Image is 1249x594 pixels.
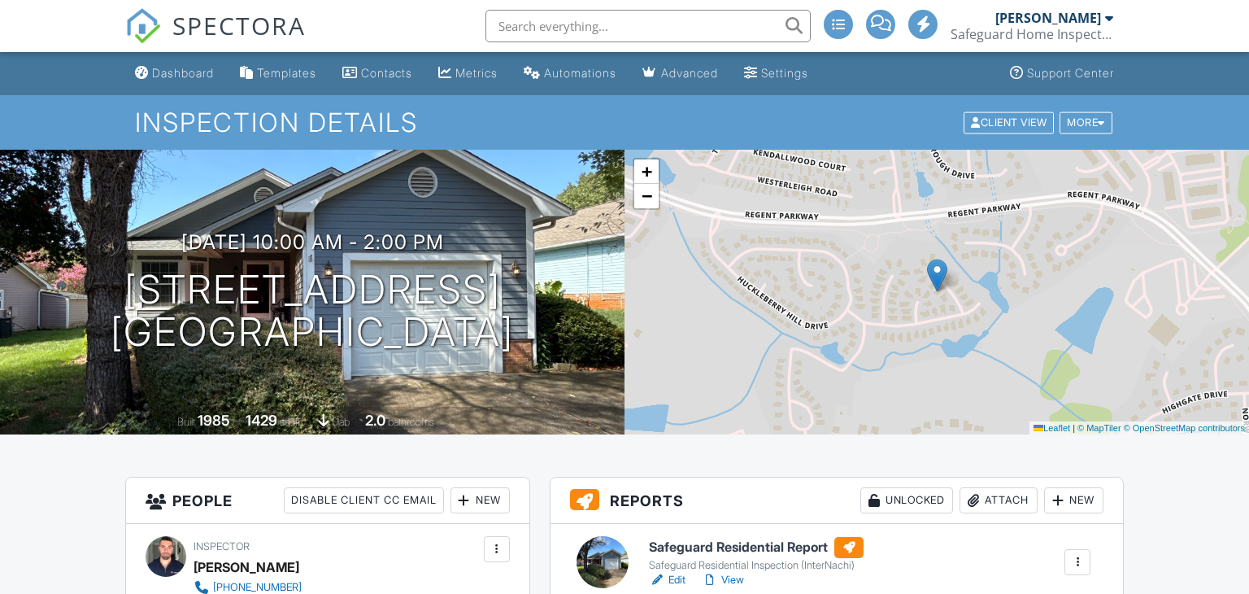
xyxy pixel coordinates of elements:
[194,540,250,553] span: Inspector
[365,412,385,429] div: 2.0
[177,416,195,428] span: Built
[634,159,659,184] a: Zoom in
[455,66,498,80] div: Metrics
[642,161,652,181] span: +
[702,572,744,588] a: View
[450,487,510,513] div: New
[1060,111,1112,133] div: More
[432,59,504,89] a: Metrics
[181,231,444,253] h3: [DATE] 10:00 am - 2:00 pm
[649,537,864,573] a: Safeguard Residential Report Safeguard Residential Inspection (InterNachi)
[649,572,685,588] a: Edit
[951,26,1113,42] div: Safeguard Home Inspections
[860,487,953,513] div: Unlocked
[738,59,815,89] a: Settings
[213,581,302,594] div: [PHONE_NUMBER]
[927,259,947,292] img: Marker
[544,66,616,80] div: Automations
[1034,423,1070,433] a: Leaflet
[125,22,306,56] a: SPECTORA
[761,66,808,80] div: Settings
[198,412,230,429] div: 1985
[233,59,323,89] a: Templates
[1073,423,1075,433] span: |
[649,537,864,558] h6: Safeguard Residential Report
[126,478,529,524] h3: People
[551,478,1124,524] h3: Reports
[128,59,220,89] a: Dashboard
[962,116,1058,128] a: Client View
[1077,423,1121,433] a: © MapTiler
[246,412,277,429] div: 1429
[634,184,659,208] a: Zoom out
[995,10,1101,26] div: [PERSON_NAME]
[517,59,623,89] a: Automations (Advanced)
[332,416,350,428] span: slab
[284,487,444,513] div: Disable Client CC Email
[1124,423,1245,433] a: © OpenStreetMap contributors
[388,416,434,428] span: bathrooms
[280,416,302,428] span: sq. ft.
[642,186,652,206] span: −
[649,559,864,572] div: Safeguard Residential Inspection (InterNachi)
[661,66,718,80] div: Advanced
[1027,66,1114,80] div: Support Center
[336,59,419,89] a: Contacts
[960,487,1038,513] div: Attach
[1003,59,1121,89] a: Support Center
[636,59,725,89] a: Advanced
[964,111,1054,133] div: Client View
[152,66,214,80] div: Dashboard
[194,555,299,579] div: [PERSON_NAME]
[1044,487,1103,513] div: New
[111,269,514,355] h1: [STREET_ADDRESS] [GEOGRAPHIC_DATA]
[485,10,811,42] input: Search everything...
[135,108,1113,137] h1: Inspection Details
[361,66,412,80] div: Contacts
[125,8,161,44] img: The Best Home Inspection Software - Spectora
[172,8,306,42] span: SPECTORA
[257,66,316,80] div: Templates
